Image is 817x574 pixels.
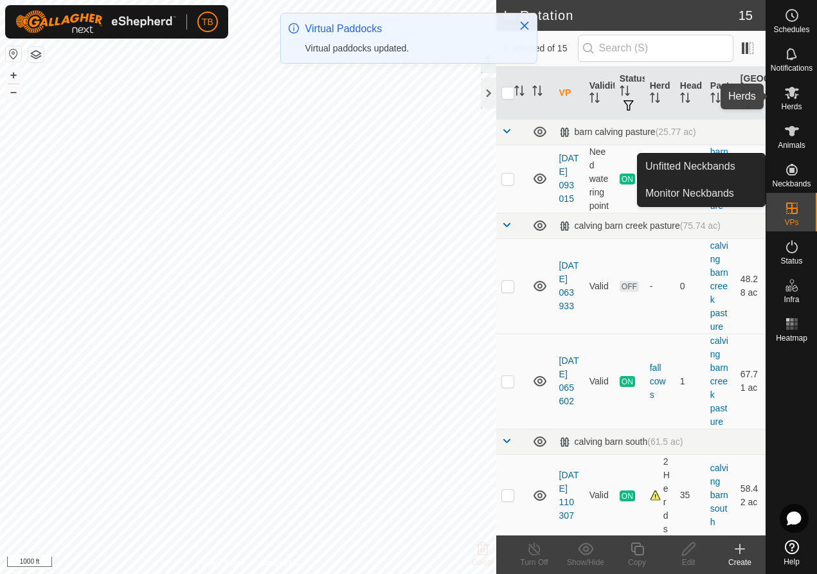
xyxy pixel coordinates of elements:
[504,8,739,23] h2: In Rotation
[6,67,21,83] button: +
[741,101,751,111] p-sorticon: Activate to sort
[202,15,213,29] span: TB
[710,336,728,427] a: calving barn creek pasture
[710,94,721,105] p-sorticon: Activate to sort
[663,557,714,568] div: Edit
[735,334,766,429] td: 67.71 ac
[305,42,506,55] div: Virtual paddocks updated.
[6,46,21,62] button: Reset Map
[650,455,670,536] div: 2 Herds
[680,220,721,231] span: (75.74 ac)
[584,454,615,536] td: Valid
[559,260,579,311] a: [DATE] 063933
[714,557,766,568] div: Create
[656,127,696,137] span: (25.77 ac)
[197,557,246,569] a: Privacy Policy
[516,17,534,35] button: Close
[620,376,635,387] span: ON
[584,145,615,213] td: Need watering point
[645,159,735,174] span: Unfitted Neckbands
[675,145,705,213] td: 7
[710,240,728,332] a: calving barn creek pasture
[578,35,733,62] input: Search (S)
[560,557,611,568] div: Show/Hide
[6,84,21,100] button: –
[735,67,766,120] th: [GEOGRAPHIC_DATA] Area
[772,180,811,188] span: Neckbands
[675,67,705,120] th: Head
[710,147,728,211] a: barn calving pasture
[675,334,705,429] td: 1
[620,490,635,501] span: ON
[584,67,615,120] th: Validity
[773,26,809,33] span: Schedules
[776,334,807,342] span: Heatmap
[15,10,176,33] img: Gallagher Logo
[705,67,735,120] th: Pasture
[784,296,799,303] span: Infra
[532,87,543,98] p-sorticon: Activate to sort
[508,557,560,568] div: Turn Off
[739,6,753,25] span: 15
[589,94,600,105] p-sorticon: Activate to sort
[771,64,813,72] span: Notifications
[645,67,675,120] th: Herd
[675,454,705,536] td: 35
[650,361,670,402] div: fall cows
[611,557,663,568] div: Copy
[615,67,645,120] th: Status
[710,463,728,527] a: calving barn south
[680,94,690,105] p-sorticon: Activate to sort
[620,281,639,292] span: OFF
[780,257,802,265] span: Status
[784,558,800,566] span: Help
[735,238,766,334] td: 48.28 ac
[305,21,506,37] div: Virtual Paddocks
[559,436,683,447] div: calving barn south
[781,103,802,111] span: Herds
[645,186,734,201] span: Monitor Neckbands
[559,470,579,521] a: [DATE] 110307
[514,87,525,98] p-sorticon: Activate to sort
[620,87,630,98] p-sorticon: Activate to sort
[620,174,635,184] span: ON
[584,334,615,429] td: Valid
[735,454,766,536] td: 58.42 ac
[638,154,765,179] a: Unfitted Neckbands
[559,127,696,138] div: barn calving pasture
[504,42,578,55] span: 0 selected of 15
[584,238,615,334] td: Valid
[650,94,660,105] p-sorticon: Activate to sort
[675,238,705,334] td: 0
[735,145,766,213] td: 25.2 ac
[28,47,44,62] button: Map Layers
[260,557,298,569] a: Contact Us
[647,436,683,447] span: (61.5 ac)
[638,181,765,206] a: Monitor Neckbands
[650,280,670,293] div: -
[559,355,579,406] a: [DATE] 065602
[778,141,805,149] span: Animals
[766,535,817,571] a: Help
[784,219,798,226] span: VPs
[559,153,579,204] a: [DATE] 093015
[559,220,721,231] div: calving barn creek pasture
[554,67,584,120] th: VP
